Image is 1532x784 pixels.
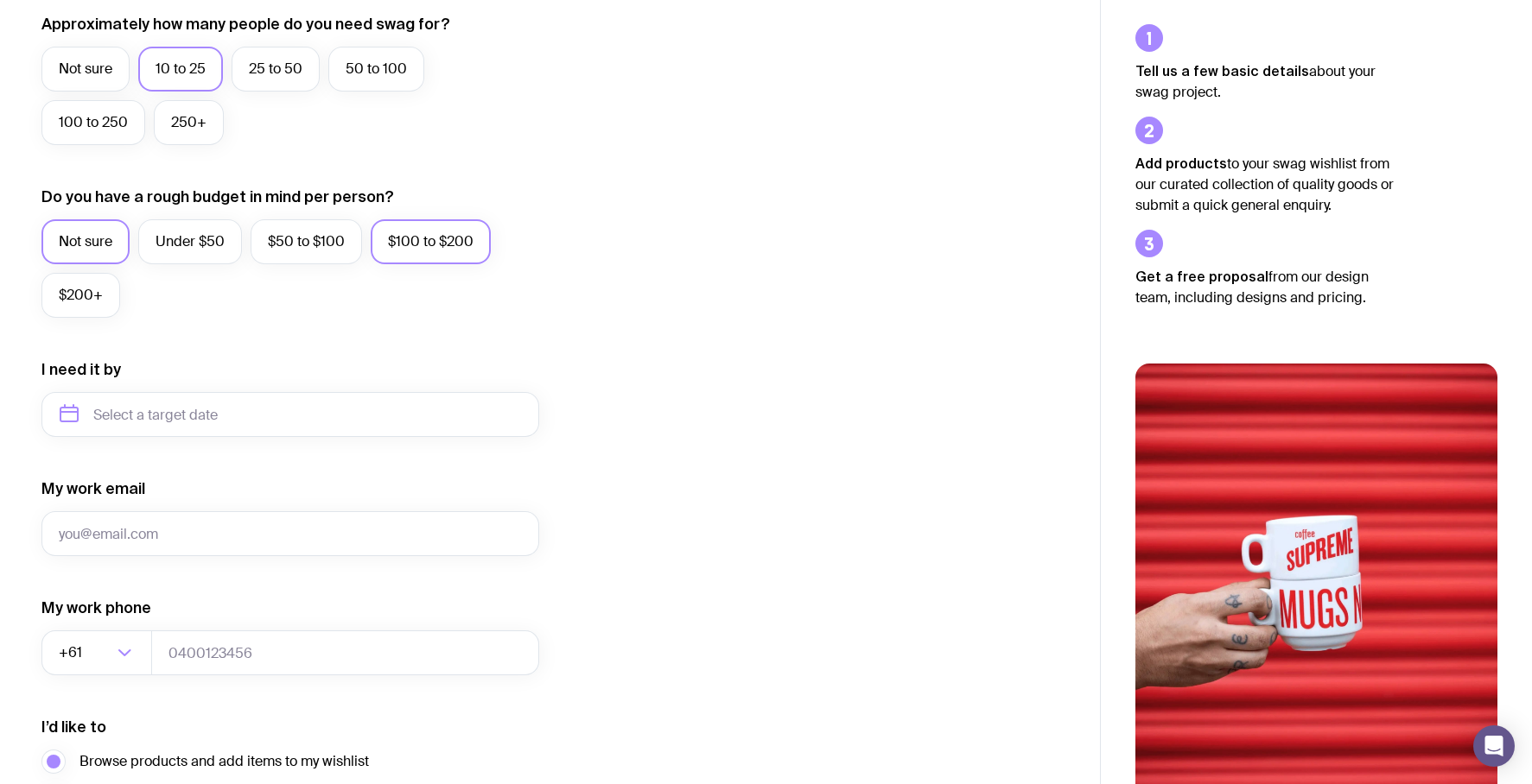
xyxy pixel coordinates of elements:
[154,100,224,145] label: 250+
[138,219,242,264] label: Under $50
[41,392,539,437] input: Select a target date
[86,630,112,675] input: Search for option
[41,187,394,207] label: Do you have a rough budget in mind per person?
[1135,269,1268,284] strong: Get a free proposal
[1135,60,1395,103] p: about your swag project.
[41,511,539,556] input: you@email.com
[251,219,362,264] label: $50 to $100
[79,751,369,772] span: Browse products and add items to my wishlist
[41,478,145,499] label: My work email
[138,47,223,92] label: 10 to 25
[41,219,130,264] label: Not sure
[232,47,320,92] label: 25 to 50
[328,47,424,92] label: 50 to 100
[1135,153,1395,216] p: to your swag wishlist from our curated collection of quality goods or submit a quick general enqu...
[371,219,491,264] label: $100 to $200
[41,100,145,145] label: 100 to 250
[41,359,121,380] label: I need it by
[1135,266,1395,308] p: from our design team, including designs and pricing.
[41,273,120,318] label: $200+
[41,597,151,618] label: My work phone
[1135,155,1227,171] strong: Add products
[59,630,86,675] span: +61
[41,630,152,675] div: Search for option
[1473,725,1515,767] div: Open Intercom Messenger
[41,717,106,737] label: I’d like to
[41,47,130,92] label: Not sure
[1135,63,1309,79] strong: Tell us a few basic details
[41,14,450,35] label: Approximately how many people do you need swag for?
[151,630,539,675] input: 0400123456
